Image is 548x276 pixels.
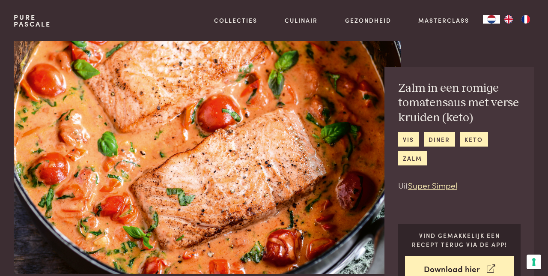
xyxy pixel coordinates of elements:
a: EN [500,15,517,24]
h2: Zalm in een romige tomatensaus met verse kruiden (keto) [398,81,521,126]
a: FR [517,15,534,24]
p: Uit [398,179,521,192]
a: PurePascale [14,14,51,27]
p: Vind gemakkelijk een recept terug via de app! [405,231,514,249]
button: Uw voorkeuren voor toestemming voor trackingtechnologieën [527,255,541,269]
a: vis [398,132,419,146]
a: diner [424,132,455,146]
a: Masterclass [418,16,469,25]
a: NL [483,15,500,24]
div: Language [483,15,500,24]
ul: Language list [500,15,534,24]
a: Super Simpel [408,179,457,191]
a: Gezondheid [345,16,391,25]
img: Zalm in een romige tomatensaus met verse kruiden (keto) [14,41,401,274]
a: keto [460,132,488,146]
a: Culinair [285,16,318,25]
aside: Language selected: Nederlands [483,15,534,24]
a: zalm [398,151,427,165]
a: Collecties [214,16,257,25]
